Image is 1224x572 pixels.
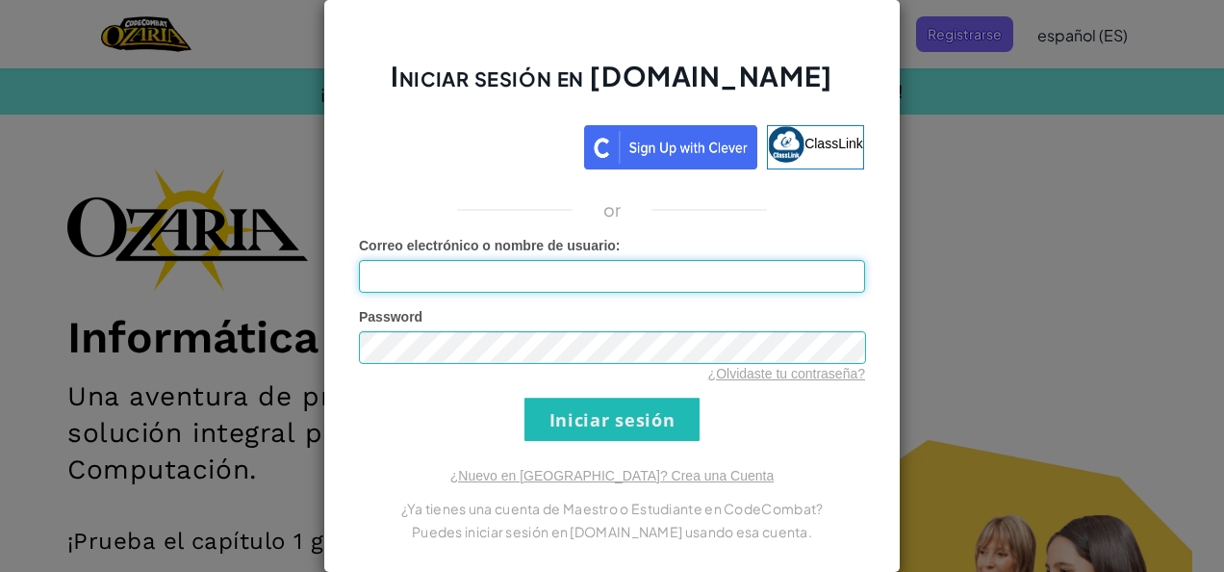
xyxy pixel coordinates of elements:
a: ¿Nuevo en [GEOGRAPHIC_DATA]? Crea una Cuenta [450,468,774,483]
span: ClassLink [804,136,863,151]
label: : [359,236,621,255]
span: Password [359,309,422,325]
p: or [603,198,622,221]
iframe: Botón Iniciar sesión con Google [350,123,584,166]
p: ¿Ya tienes una cuenta de Maestro o Estudiante en CodeCombat? [359,497,865,520]
input: Iniciar sesión [524,398,700,441]
h2: Iniciar sesión en [DOMAIN_NAME] [359,58,865,114]
img: clever_sso_button@2x.png [584,125,757,169]
img: classlink-logo-small.png [768,126,804,163]
p: Puedes iniciar sesión en [DOMAIN_NAME] usando esa cuenta. [359,520,865,543]
span: Correo electrónico o nombre de usuario [359,238,616,253]
a: ¿Olvidaste tu contraseña? [708,366,865,381]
